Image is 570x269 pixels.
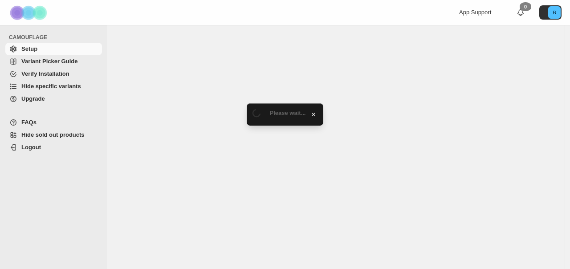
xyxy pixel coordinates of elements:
[21,119,37,126] span: FAQs
[5,93,102,105] a: Upgrade
[5,141,102,154] a: Logout
[21,95,45,102] span: Upgrade
[5,129,102,141] a: Hide sold out products
[5,68,102,80] a: Verify Installation
[9,34,102,41] span: CAMOUFLAGE
[21,58,77,65] span: Variant Picker Guide
[5,43,102,55] a: Setup
[270,110,306,116] span: Please wait...
[5,116,102,129] a: FAQs
[548,6,561,19] span: Avatar with initials B
[553,10,556,15] text: B
[5,55,102,68] a: Variant Picker Guide
[21,131,85,138] span: Hide sold out products
[5,80,102,93] a: Hide specific variants
[516,8,525,17] a: 0
[459,9,491,16] span: App Support
[21,144,41,151] span: Logout
[21,70,69,77] span: Verify Installation
[21,45,37,52] span: Setup
[7,0,52,25] img: Camouflage
[21,83,81,90] span: Hide specific variants
[539,5,562,20] button: Avatar with initials B
[520,2,531,11] div: 0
